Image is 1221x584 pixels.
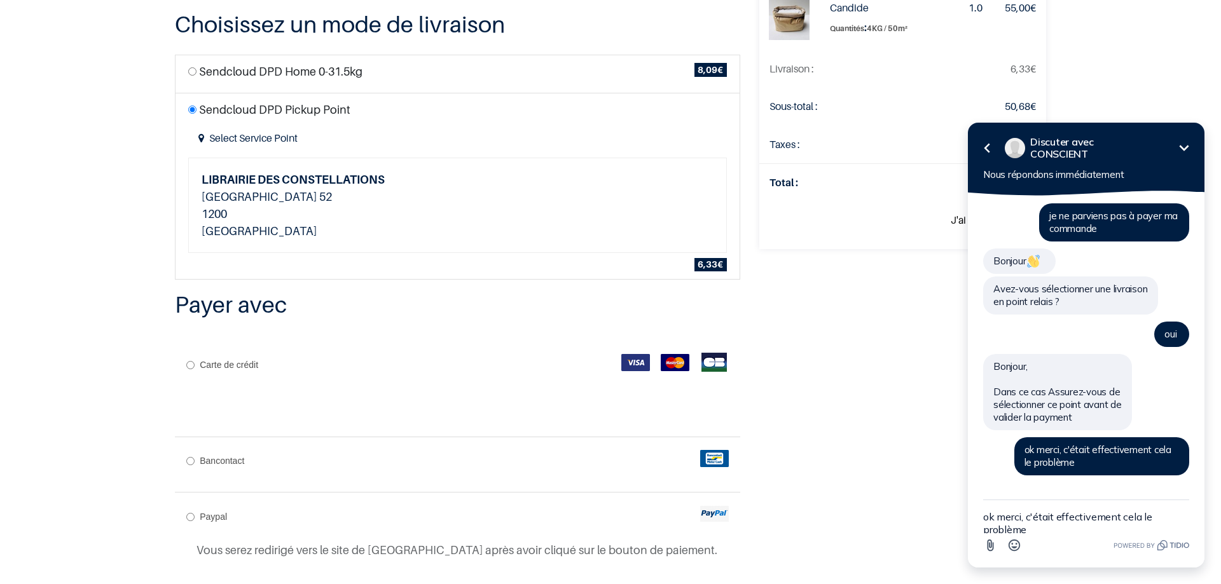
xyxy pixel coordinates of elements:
[175,10,740,39] h3: Choisissez un mode de livraison
[1005,1,1036,14] span: €
[621,354,650,371] img: VISA
[202,222,445,240] div: [GEOGRAPHIC_DATA]
[188,123,308,153] button: Select Service Point
[200,456,244,466] span: Bancontact
[175,290,740,320] h3: Payer avec
[202,173,385,186] b: LIBRAIRIE DES CONSTELLATIONS
[694,63,728,77] span: €
[951,214,1036,226] a: J'ai un code promo
[200,360,258,370] span: Carte de crédit
[1011,62,1036,75] span: €
[698,64,717,75] span: 8,09
[700,450,729,467] img: Bancontact
[694,258,728,272] span: €
[197,541,729,559] p: Vous serez redirigé vers le site de [GEOGRAPHIC_DATA] après avoir cliqué sur le bouton de paiement.
[186,361,195,369] input: Carte de crédit
[759,88,919,125] td: Sous-total :
[186,457,195,465] input: Bancontact
[202,188,445,205] div: [GEOGRAPHIC_DATA] 52
[700,506,729,522] img: paypal
[700,353,729,372] img: CB
[830,24,864,33] span: Quantités
[867,24,907,33] span: 4KG / 50m²
[186,513,195,521] input: Paypal
[199,63,362,80] label: Sendcloud DPD Home 0-31.5kg
[661,354,689,371] img: MasterCard
[202,205,445,222] div: 1200
[951,94,1221,584] iframe: Tidio Chat
[1011,62,1030,75] span: 6,33
[830,19,948,36] label: :
[200,512,227,522] span: Paypal
[759,50,919,88] td: La livraison sera mise à jour après avoir choisi une nouvelle méthode de livraison
[1005,1,1030,14] span: 55,00
[769,176,798,189] strong: Total :
[698,259,717,269] span: 6,33
[199,101,350,118] label: Sendcloud DPD Pickup Point
[830,1,869,14] strong: Candide
[759,126,919,164] td: Taxes :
